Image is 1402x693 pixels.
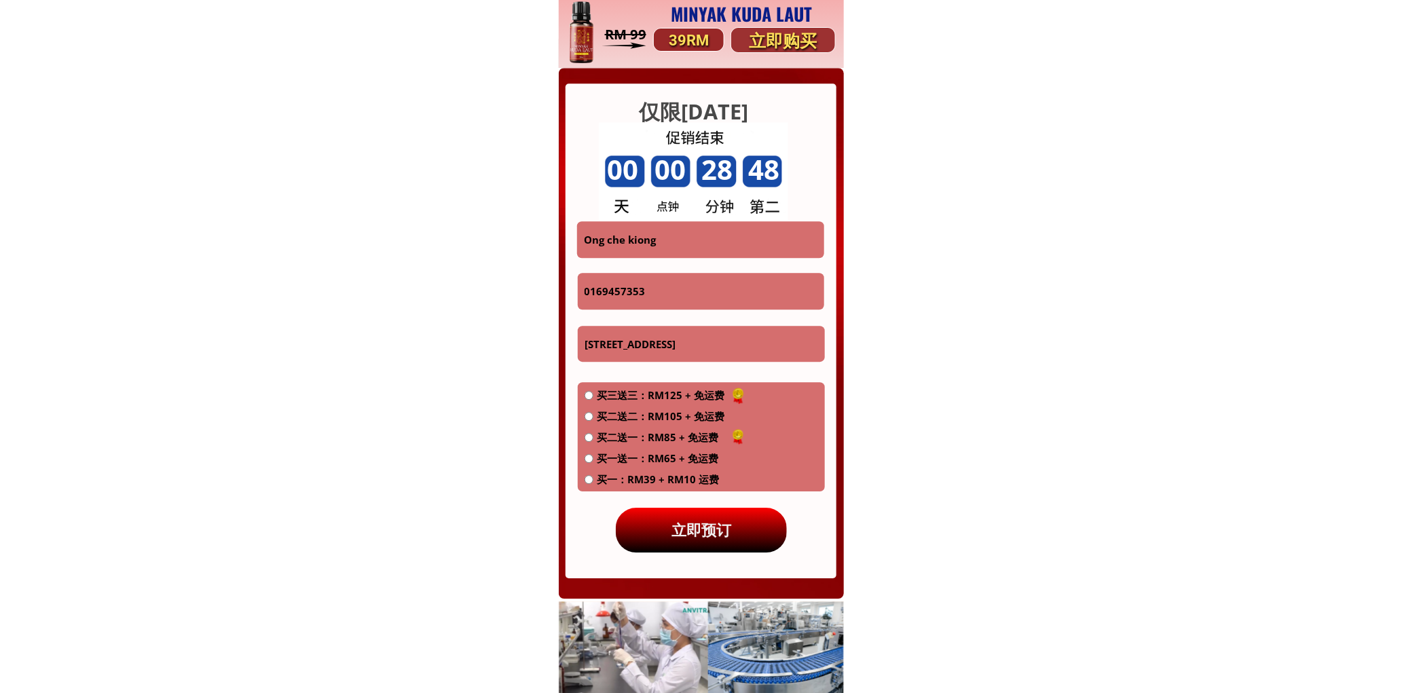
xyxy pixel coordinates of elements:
[597,429,724,445] span: 买二送一：RM85 + 免运费
[597,450,724,466] span: 买一送一：RM65 + 免运费
[731,28,835,55] p: 立即购买
[616,508,787,553] p: 立即预订
[654,29,724,52] p: 39RM
[581,273,822,310] input: Telefon
[581,326,822,362] input: Alamat Spesifik
[544,97,844,126] h4: 仅限[DATE]
[580,221,821,258] input: Nama
[597,387,724,403] span: 买三送三：RM125 + 免运费
[597,408,724,424] span: 买二送二：RM105 + 免运费
[597,471,724,487] span: 买一：RM39 + RM10 运费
